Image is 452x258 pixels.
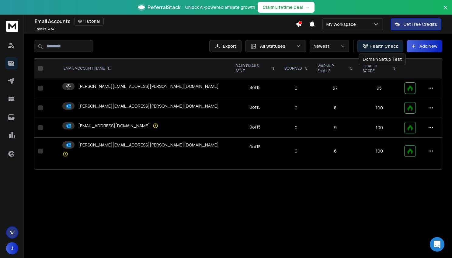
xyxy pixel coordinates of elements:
[358,78,401,98] td: 95
[185,4,255,10] p: Unlock AI-powered affiliate growth
[48,26,54,32] span: 4 / 4
[313,78,358,98] td: 57
[250,84,261,91] div: 3 of 15
[358,118,401,138] td: 100
[249,124,261,130] div: 0 of 15
[391,18,441,30] button: Get Free Credits
[442,4,450,18] button: Close banner
[326,21,358,27] p: My Workspace
[313,98,358,118] td: 8
[283,148,309,154] p: 0
[249,104,261,110] div: 0 of 15
[358,98,401,118] td: 100
[283,125,309,131] p: 0
[310,40,349,52] button: Newest
[363,64,390,73] p: HEALTH SCORE
[305,4,310,10] span: →
[358,138,401,165] td: 100
[78,142,219,148] p: [PERSON_NAME][EMAIL_ADDRESS][PERSON_NAME][DOMAIN_NAME]
[260,43,294,49] p: All Statuses
[357,40,403,52] button: Health Check
[35,27,54,32] p: Emails :
[6,242,18,254] button: J
[313,118,358,138] td: 9
[407,40,442,52] button: Add New
[313,138,358,165] td: 6
[35,17,296,26] div: Email Accounts
[430,237,444,252] div: Open Intercom Messenger
[64,66,111,71] div: EMAIL ACCOUNT NAME
[78,83,219,89] p: [PERSON_NAME][EMAIL_ADDRESS][PERSON_NAME][DOMAIN_NAME]
[249,144,261,150] div: 0 of 15
[359,53,406,65] div: Domain Setup Test
[403,21,437,27] p: Get Free Credits
[235,64,269,73] p: DAILY EMAILS SENT
[148,4,180,11] span: ReferralStack
[370,43,398,49] p: Health Check
[283,85,309,91] p: 0
[78,103,219,109] p: [PERSON_NAME][EMAIL_ADDRESS][PERSON_NAME][DOMAIN_NAME]
[74,17,104,26] button: Tutorial
[258,2,315,13] button: Claim Lifetime Deal→
[209,40,242,52] button: Export
[284,66,302,71] p: BOUNCES
[318,64,347,73] p: WARMUP EMAILS
[78,123,150,129] p: [EMAIL_ADDRESS][DOMAIN_NAME]
[283,105,309,111] p: 0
